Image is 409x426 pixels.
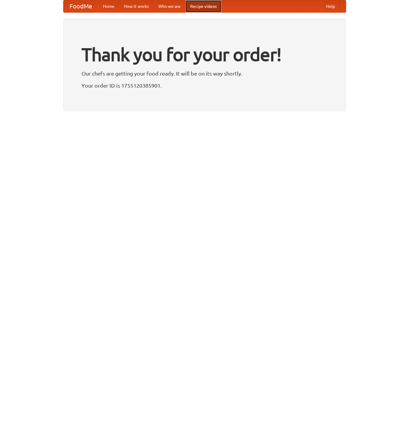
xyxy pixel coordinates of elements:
[82,69,328,78] p: Our chefs are getting your food ready. It will be on its way shortly.
[185,0,222,12] a: Recipe videos
[321,0,340,12] a: Help
[153,0,185,12] a: Who we are
[82,81,328,90] p: Your order ID is 1755120385901.
[119,0,153,12] a: How it works
[82,40,328,69] h1: Thank you for your order!
[64,0,98,12] a: FoodMe
[98,0,119,12] a: Home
